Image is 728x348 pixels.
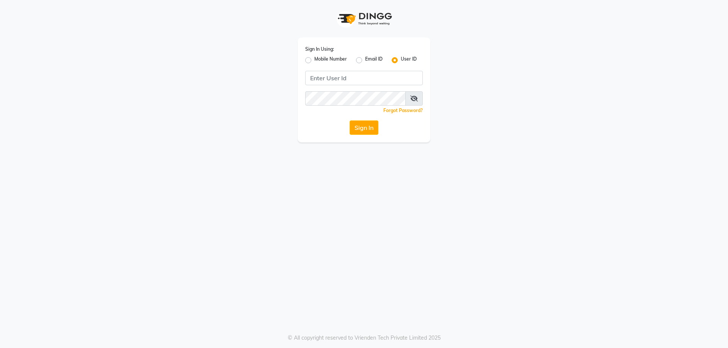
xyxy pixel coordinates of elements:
a: Forgot Password? [383,108,423,113]
input: Username [305,91,406,106]
input: Username [305,71,423,85]
label: Mobile Number [314,56,347,65]
button: Sign In [350,120,378,135]
img: logo1.svg [334,8,394,30]
label: User ID [401,56,417,65]
label: Email ID [365,56,383,65]
label: Sign In Using: [305,46,334,53]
